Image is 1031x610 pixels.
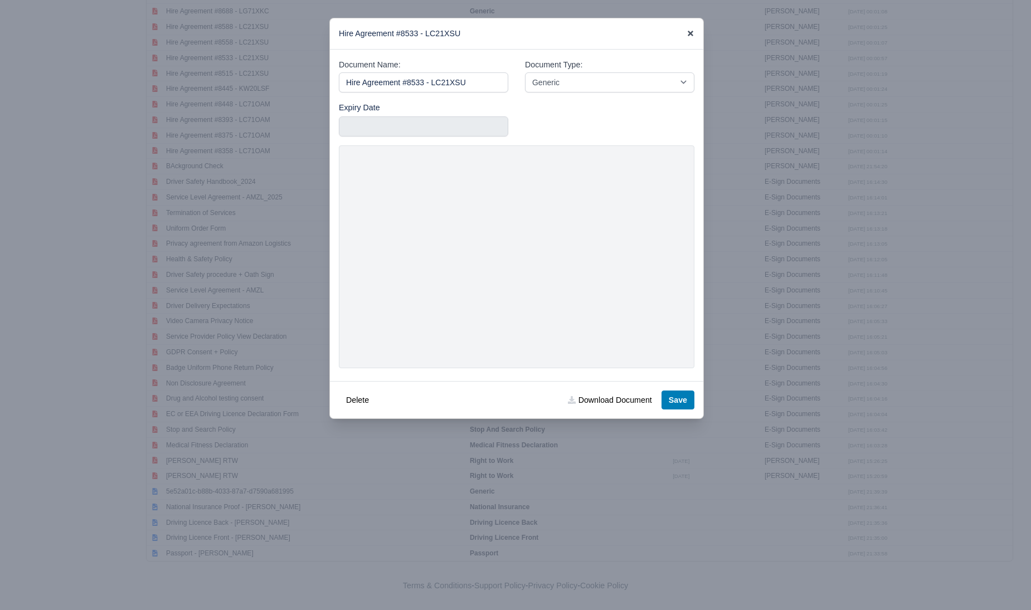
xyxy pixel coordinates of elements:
[975,557,1031,610] iframe: Chat Widget
[339,101,380,114] label: Expiry Date
[561,391,659,409] a: Download Document
[339,391,376,409] button: Delete
[339,58,401,71] label: Document Name:
[330,18,703,50] div: Hire Agreement #8533 - LC21XSU
[662,391,694,409] button: Save
[525,58,582,71] label: Document Type:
